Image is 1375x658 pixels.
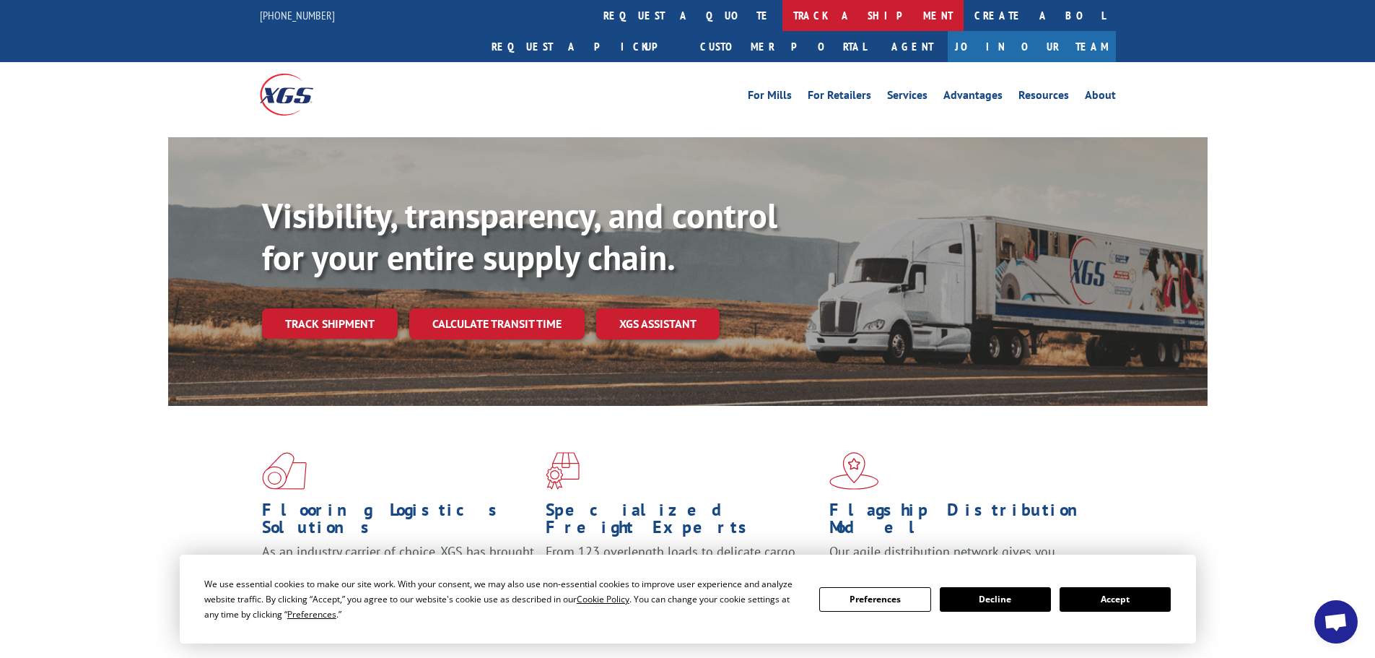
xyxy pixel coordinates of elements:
[748,90,792,105] a: For Mills
[262,543,534,594] span: As an industry carrier of choice, XGS has brought innovation and dedication to flooring logistics...
[887,90,927,105] a: Services
[819,587,930,612] button: Preferences
[829,543,1095,577] span: Our agile distribution network gives you nationwide inventory management on demand.
[948,31,1116,62] a: Join Our Team
[260,8,335,22] a: [PHONE_NUMBER]
[1018,90,1069,105] a: Resources
[808,90,871,105] a: For Retailers
[262,308,398,339] a: Track shipment
[262,193,777,280] b: Visibility, transparency, and control for your entire supply chain.
[409,308,585,339] a: Calculate transit time
[1060,587,1171,612] button: Accept
[204,576,802,622] div: We use essential cookies to make our site work. With your consent, we may also use non-essential ...
[1314,600,1358,644] a: Open chat
[546,501,819,543] h1: Specialized Freight Experts
[877,31,948,62] a: Agent
[829,452,879,490] img: xgs-icon-flagship-distribution-model-red
[287,608,336,620] span: Preferences
[546,452,580,490] img: xgs-icon-focused-on-flooring-red
[262,452,307,490] img: xgs-icon-total-supply-chain-intelligence-red
[596,308,720,339] a: XGS ASSISTANT
[481,31,689,62] a: Request a pickup
[577,593,629,605] span: Cookie Policy
[943,90,1003,105] a: Advantages
[829,501,1102,543] h1: Flagship Distribution Model
[262,501,535,543] h1: Flooring Logistics Solutions
[689,31,877,62] a: Customer Portal
[1085,90,1116,105] a: About
[940,587,1051,612] button: Decline
[546,543,819,607] p: From 123 overlength loads to delicate cargo, our experienced staff knows the best way to move you...
[180,555,1196,644] div: Cookie Consent Prompt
